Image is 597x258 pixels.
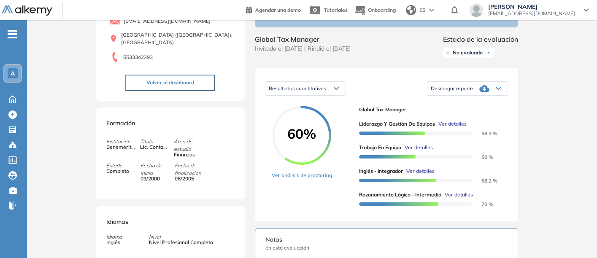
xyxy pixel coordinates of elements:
[272,172,332,179] a: Ver análisis de proctoring
[106,233,122,241] span: Idioma
[149,233,213,241] span: Nivel
[125,75,215,91] button: Volver al dashboard
[106,119,135,127] span: Formación
[471,130,497,137] span: 58.3 %
[441,191,473,199] button: Ver detalles
[445,191,473,199] span: Ver detalles
[359,106,501,113] span: Global Tax Manager
[438,120,467,128] span: Ver detalles
[359,120,435,128] span: Liderazgo y Gestión de Equipos
[406,5,416,15] img: world
[429,8,434,12] img: arrow
[175,162,208,177] span: Fecha de finalización
[272,127,331,140] span: 60%
[175,175,203,183] span: 06/2005
[435,120,467,128] button: Ver detalles
[419,6,426,14] span: ES
[8,33,17,35] i: -
[431,85,473,92] span: Descargar reporte
[124,17,211,25] span: [EMAIL_ADDRESS][DOMAIN_NAME]
[359,144,401,151] span: Trabajo en Equipo
[121,31,235,46] span: [GEOGRAPHIC_DATA] ([GEOGRAPHIC_DATA]), [GEOGRAPHIC_DATA]
[406,167,435,175] span: Ver detalles
[140,143,169,151] span: Lic. Contaduria
[106,138,140,145] span: Institución
[368,7,396,13] span: Onboarding
[324,7,348,13] span: Tutoriales
[354,1,396,19] button: Onboarding
[140,138,174,145] span: Título
[123,54,153,61] span: 5533342293
[359,167,403,175] span: Inglés - Integrador
[405,144,433,151] span: Ver detalles
[471,154,493,160] span: 50 %
[106,239,122,246] span: Inglés
[140,175,169,183] span: 09/2000
[174,138,208,153] span: Área de estudio
[140,162,174,177] span: Fecha de inicio
[106,162,140,169] span: Estado
[453,49,483,56] span: No evaluado
[471,201,493,207] span: 70 %
[269,85,326,91] span: Resultados cuantitativos
[359,191,441,199] span: Razonamiento Lógico - Intermedio
[174,151,203,159] span: Finanzas
[106,167,135,175] span: Completo
[403,167,435,175] button: Ver detalles
[255,34,351,44] span: Global Tax Manager
[255,44,351,53] span: Invitado el [DATE] | Rindió el [DATE]
[488,10,575,17] span: [EMAIL_ADDRESS][DOMAIN_NAME]
[149,239,213,246] span: Nivel Profesional Completo
[443,34,518,44] span: Estado de la evaluación
[486,50,491,55] img: Ícono de flecha
[11,70,15,77] span: A
[401,144,433,151] button: Ver detalles
[265,235,508,244] span: Notas
[265,244,508,252] span: en esta evaluación
[471,177,497,184] span: 68.2 %
[246,4,301,14] a: Agendar una demo
[106,218,128,226] span: Idiomas
[2,5,52,16] img: Logo
[488,3,575,10] span: [PERSON_NAME]
[106,143,135,151] span: Benemérita Escuela Normal Urbana Profesor [PERSON_NAME] [PERSON_NAME]
[255,7,301,13] span: Agendar una demo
